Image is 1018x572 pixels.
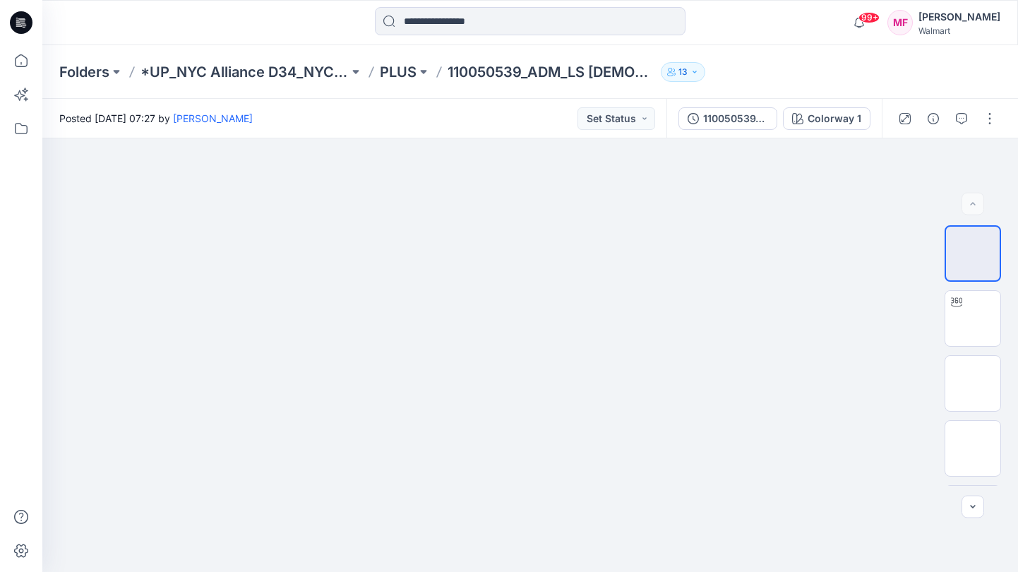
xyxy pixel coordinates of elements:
[140,62,349,82] a: *UP_NYC Alliance D34_NYC IN*
[678,107,777,130] button: 110050539_ADM_LS [DEMOGRAPHIC_DATA] CARDI
[808,111,861,126] div: Colorway 1
[887,10,913,35] div: MF
[783,107,870,130] button: Colorway 1
[703,111,768,126] div: 110050539_ADM_LS [DEMOGRAPHIC_DATA] CARDI
[922,107,945,130] button: Details
[858,12,880,23] span: 99+
[661,62,705,82] button: 13
[678,64,688,80] p: 13
[59,62,109,82] a: Folders
[918,25,1000,36] div: Walmart
[59,111,253,126] span: Posted [DATE] 07:27 by
[380,62,417,82] a: PLUS
[918,8,1000,25] div: [PERSON_NAME]
[173,112,253,124] a: [PERSON_NAME]
[448,62,656,82] p: 110050539_ADM_LS [DEMOGRAPHIC_DATA] CARDI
